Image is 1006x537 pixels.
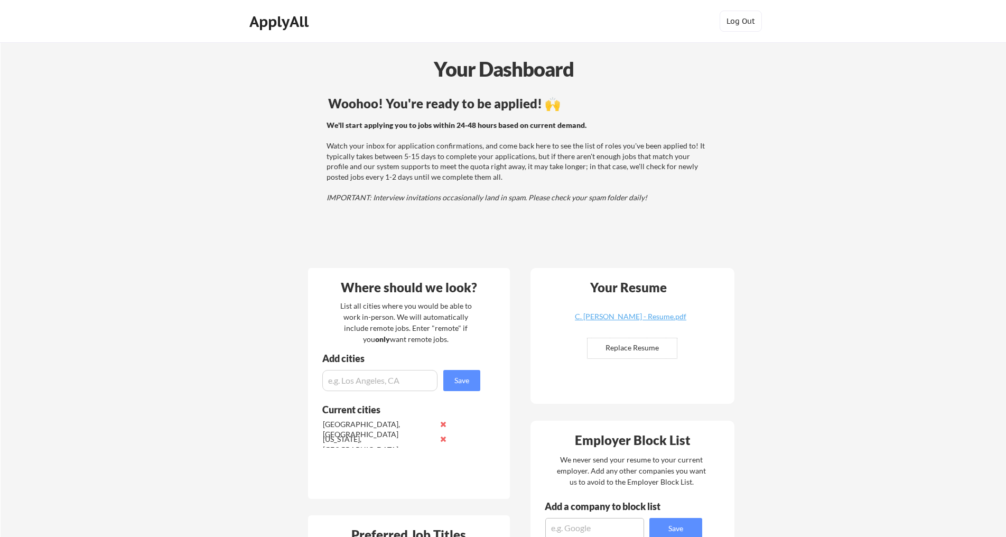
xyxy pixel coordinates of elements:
div: Woohoo! You're ready to be applied! 🙌 [328,97,709,110]
input: e.g. Los Angeles, CA [322,370,437,391]
button: Log Out [720,11,762,32]
div: List all cities where you would be able to work in-person. We will automatically include remote j... [333,300,479,345]
div: Current cities [322,405,469,414]
a: C. [PERSON_NAME] - Resume.pdf [568,313,694,329]
div: [GEOGRAPHIC_DATA], [GEOGRAPHIC_DATA] [323,419,434,440]
div: Your Dashboard [1,54,1006,84]
button: Save [443,370,480,391]
strong: only [375,335,390,344]
div: [US_STATE], [GEOGRAPHIC_DATA] [323,434,434,455]
div: Employer Block List [535,434,731,447]
div: Watch your inbox for application confirmations, and come back here to see the list of roles you'v... [327,120,707,203]
div: Where should we look? [311,281,507,294]
div: Your Resume [576,281,681,294]
div: C. [PERSON_NAME] - Resume.pdf [568,313,694,320]
em: IMPORTANT: Interview invitations occasionally land in spam. Please check your spam folder daily! [327,193,647,202]
div: We never send your resume to your current employer. Add any other companies you want us to avoid ... [556,454,707,487]
div: Add cities [322,354,483,363]
div: Add a company to block list [545,502,677,511]
div: ApplyAll [249,13,312,31]
strong: We'll start applying you to jobs within 24-48 hours based on current demand. [327,121,586,129]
